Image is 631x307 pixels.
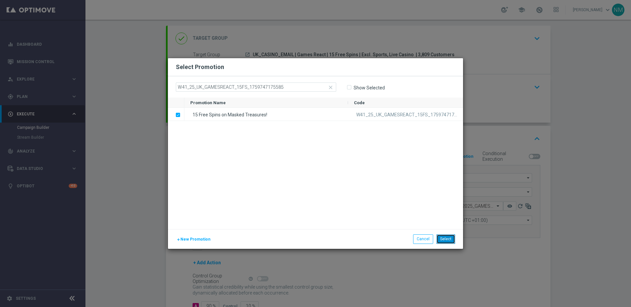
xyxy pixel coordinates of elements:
label: Show Selected [353,85,385,91]
i: add [176,238,180,242]
span: Code [354,100,365,105]
h2: Select Promotion [176,63,224,71]
button: Cancel [413,234,433,244]
div: Press SPACE to deselect this row. [184,108,463,121]
span: W41_25_UK_GAMESREACT_15FS_1759747175585 [356,112,465,117]
div: Press SPACE to deselect this row. [168,108,184,121]
i: close [328,84,334,90]
button: Select [436,234,455,244]
span: Promotion Name [190,100,226,105]
input: Search by Promotion name or Promo code [176,83,336,92]
button: New Promotion [176,236,211,243]
span: New Promotion [180,237,210,242]
div: 15 Free Spins on Masked Treasures! [184,108,348,121]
